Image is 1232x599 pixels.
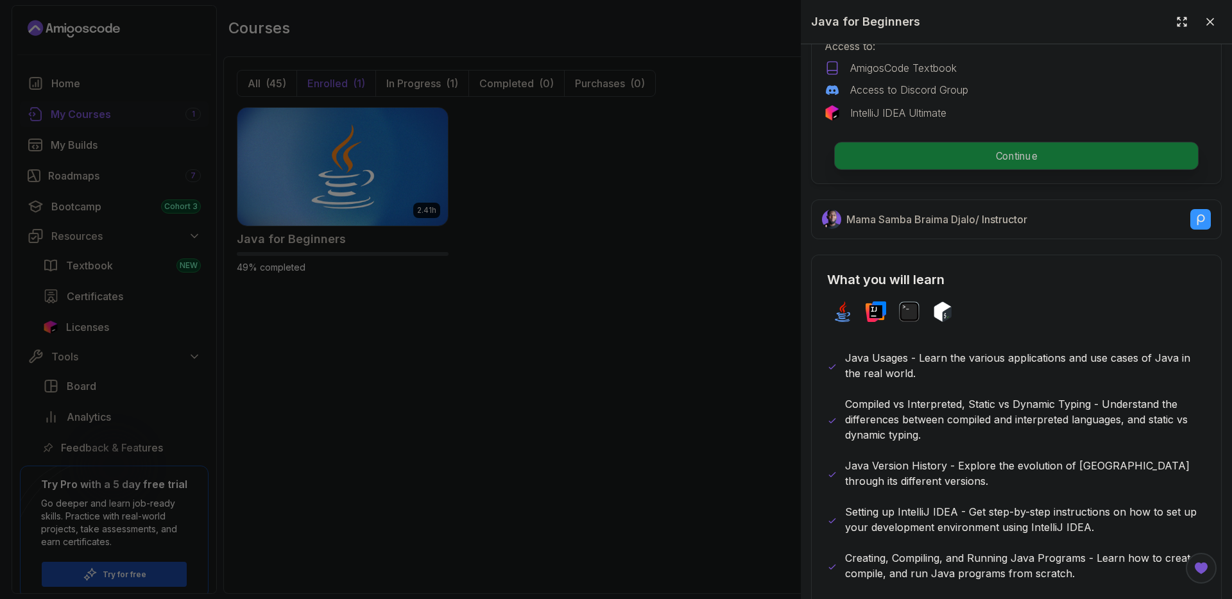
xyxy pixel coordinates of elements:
p: Java Usages - Learn the various applications and use cases of Java in the real world. [845,350,1206,381]
p: Mama Samba Braima Djalo / [846,212,1027,227]
p: Setting up IntelliJ IDEA - Get step-by-step instructions on how to set up your development enviro... [845,504,1206,535]
p: Continue [835,142,1198,169]
p: Access to: [825,38,1208,54]
img: bash logo [932,301,953,322]
img: java logo [832,301,853,322]
h2: What you will learn [827,271,1206,289]
h2: Java for Beginners [811,13,920,31]
img: terminal logo [899,301,920,322]
p: Creating, Compiling, and Running Java Programs - Learn how to create, compile, and run Java progr... [845,550,1206,581]
img: intellij logo [866,301,886,322]
span: Instructor [982,213,1027,226]
button: Open Feedback Button [1186,553,1217,584]
p: Access to Discord Group [850,82,968,97]
button: Expand drawer [1170,10,1193,33]
img: Nelson Djalo [822,210,841,229]
button: Continue [834,142,1199,170]
p: AmigosCode Textbook [850,60,957,76]
p: IntelliJ IDEA Ultimate [850,105,946,121]
p: Java Version History - Explore the evolution of [GEOGRAPHIC_DATA] through its different versions. [845,458,1206,489]
p: Compiled vs Interpreted, Static vs Dynamic Typing - Understand the differences between compiled a... [845,396,1206,443]
img: jetbrains logo [825,105,840,121]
